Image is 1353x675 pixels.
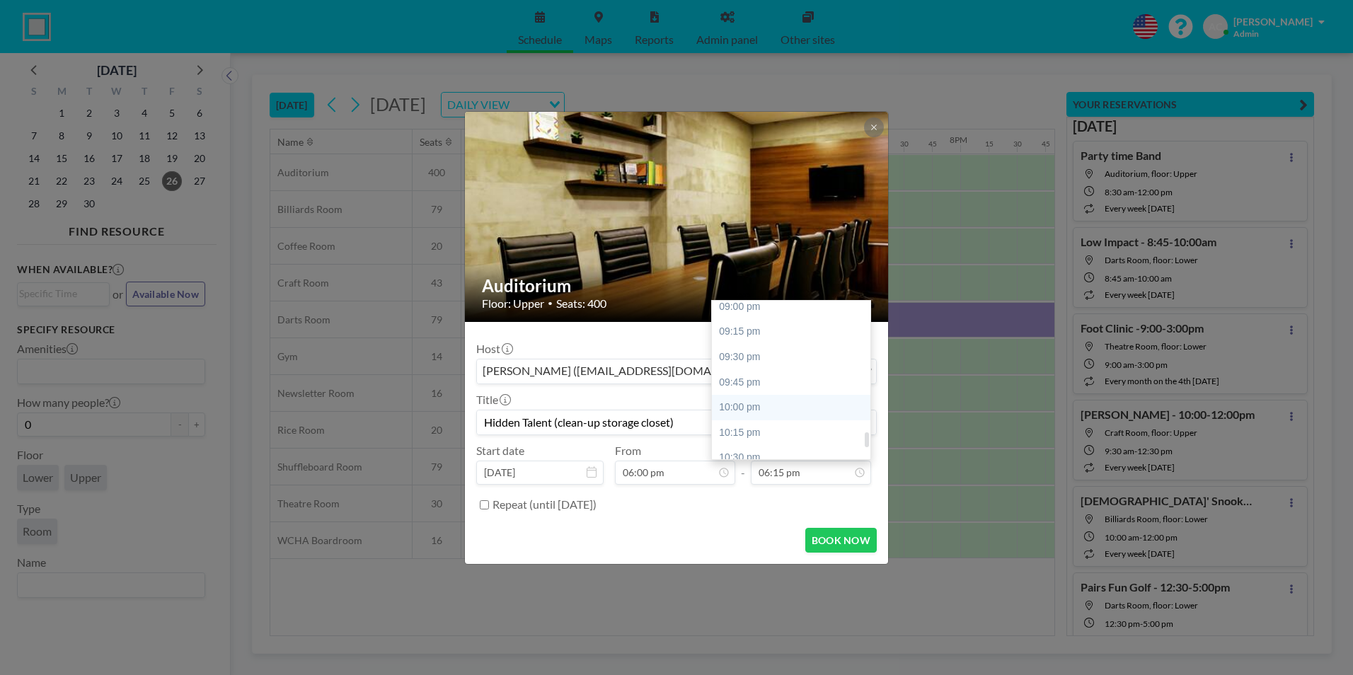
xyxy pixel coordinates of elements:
[712,370,877,396] div: 09:45 pm
[477,410,876,434] input: Andrea's reservation
[493,497,597,512] label: Repeat (until [DATE])
[480,362,771,381] span: [PERSON_NAME] ([EMAIL_ADDRESS][DOMAIN_NAME])
[482,296,544,311] span: Floor: Upper
[712,395,877,420] div: 10:00 pm
[477,359,876,383] div: Search for option
[741,449,745,480] span: -
[712,420,877,446] div: 10:15 pm
[556,296,606,311] span: Seats: 400
[712,294,877,320] div: 09:00 pm
[476,393,509,407] label: Title
[712,345,877,370] div: 09:30 pm
[465,75,889,358] img: 537.jpg
[548,298,553,308] span: •
[712,319,877,345] div: 09:15 pm
[476,342,512,356] label: Host
[476,444,524,458] label: Start date
[615,444,641,458] label: From
[805,528,877,553] button: BOOK NOW
[712,445,877,471] div: 10:30 pm
[482,275,873,296] h2: Auditorium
